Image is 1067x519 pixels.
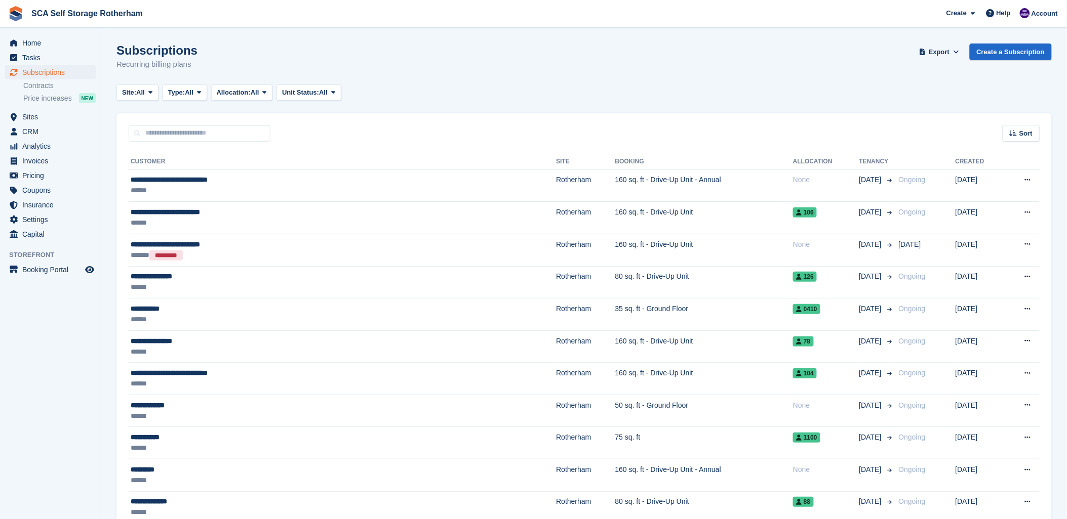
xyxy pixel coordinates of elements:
[793,497,813,507] span: 88
[556,330,615,363] td: Rotherham
[615,298,793,331] td: 35 sq. ft - Ground Floor
[22,124,83,139] span: CRM
[217,88,251,98] span: Allocation:
[793,272,817,282] span: 126
[793,154,859,170] th: Allocation
[23,94,72,103] span: Price increases
[946,8,967,18] span: Create
[615,234,793,266] td: 160 sq. ft - Drive-Up Unit
[929,47,950,57] span: Export
[22,168,83,183] span: Pricing
[22,154,83,168] span: Invoices
[899,208,926,216] span: Ongoing
[859,207,884,218] span: [DATE]
[793,207,817,218] span: 106
[997,8,1011,18] span: Help
[899,497,926,505] span: Ongoing
[5,168,96,183] a: menu
[282,88,319,98] span: Unit Status:
[22,212,83,227] span: Settings
[5,36,96,50] a: menu
[615,202,793,234] td: 160 sq. ft - Drive-Up Unit
[1019,128,1033,139] span: Sort
[859,239,884,250] span: [DATE]
[899,272,926,280] span: Ongoing
[5,124,96,139] a: menu
[79,93,96,103] div: NEW
[956,234,1004,266] td: [DATE]
[956,298,1004,331] td: [DATE]
[251,88,259,98] span: All
[22,227,83,241] span: Capital
[211,84,273,101] button: Allocation: All
[917,44,962,60] button: Export
[163,84,207,101] button: Type: All
[556,459,615,491] td: Rotherham
[793,175,859,185] div: None
[793,304,820,314] span: 0410
[859,368,884,378] span: [DATE]
[956,363,1004,395] td: [DATE]
[859,432,884,443] span: [DATE]
[970,44,1052,60] a: Create a Subscription
[22,139,83,153] span: Analytics
[859,400,884,411] span: [DATE]
[5,51,96,65] a: menu
[556,154,615,170] th: Site
[556,169,615,202] td: Rotherham
[899,401,926,409] span: Ongoing
[556,266,615,298] td: Rotherham
[556,395,615,427] td: Rotherham
[27,5,147,22] a: SCA Self Storage Rotherham
[22,263,83,277] span: Booking Portal
[899,465,926,473] span: Ongoing
[899,305,926,313] span: Ongoing
[136,88,145,98] span: All
[956,427,1004,459] td: [DATE]
[5,183,96,197] a: menu
[859,496,884,507] span: [DATE]
[5,154,96,168] a: menu
[556,234,615,266] td: Rotherham
[22,183,83,197] span: Coupons
[1020,8,1030,18] img: Kelly Neesham
[615,330,793,363] td: 160 sq. ft - Drive-Up Unit
[9,250,101,260] span: Storefront
[23,81,96,91] a: Contracts
[899,176,926,184] span: Ongoing
[22,51,83,65] span: Tasks
[956,330,1004,363] td: [DATE]
[116,44,197,57] h1: Subscriptions
[956,459,1004,491] td: [DATE]
[615,266,793,298] td: 80 sq. ft - Drive-Up Unit
[122,88,136,98] span: Site:
[1032,9,1058,19] span: Account
[859,175,884,185] span: [DATE]
[615,363,793,395] td: 160 sq. ft - Drive-Up Unit
[956,266,1004,298] td: [DATE]
[5,212,96,227] a: menu
[84,264,96,276] a: Preview store
[615,395,793,427] td: 50 sq. ft - Ground Floor
[319,88,328,98] span: All
[615,169,793,202] td: 160 sq. ft - Drive-Up Unit - Annual
[793,400,859,411] div: None
[129,154,556,170] th: Customer
[276,84,341,101] button: Unit Status: All
[956,154,1004,170] th: Created
[8,6,23,21] img: stora-icon-8386f47178a22dfd0bd8f6a31ec36ba5ce8667c1dd55bd0f319d3a0aa187defe.svg
[168,88,185,98] span: Type:
[793,433,820,443] span: 1100
[5,110,96,124] a: menu
[556,427,615,459] td: Rotherham
[116,59,197,70] p: Recurring billing plans
[5,139,96,153] a: menu
[5,263,96,277] a: menu
[859,336,884,347] span: [DATE]
[859,271,884,282] span: [DATE]
[899,337,926,345] span: Ongoing
[956,202,1004,234] td: [DATE]
[185,88,193,98] span: All
[793,464,859,475] div: None
[793,239,859,250] div: None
